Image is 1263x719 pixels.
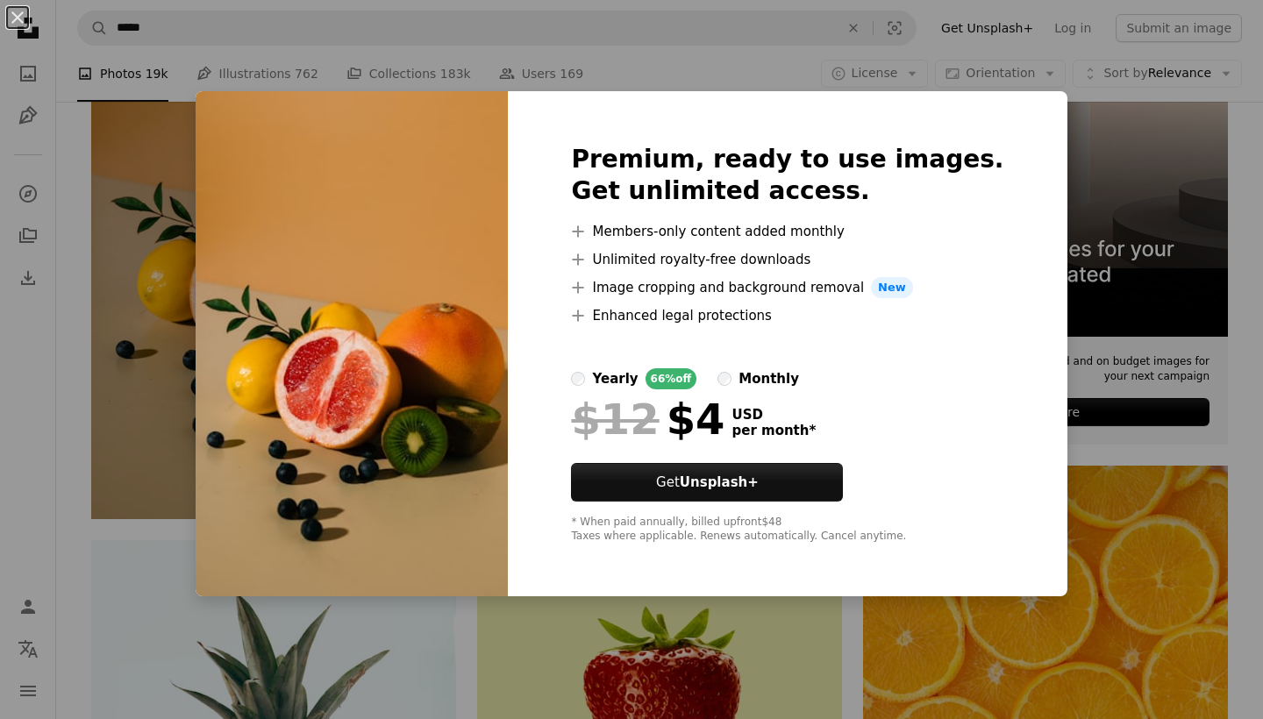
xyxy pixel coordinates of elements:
[680,474,759,490] strong: Unsplash+
[871,277,913,298] span: New
[571,249,1003,270] li: Unlimited royalty-free downloads
[571,305,1003,326] li: Enhanced legal protections
[571,396,724,442] div: $4
[571,396,659,442] span: $12
[739,368,799,389] div: monthly
[571,372,585,386] input: yearly66%off
[731,423,816,438] span: per month *
[571,277,1003,298] li: Image cropping and background removal
[646,368,697,389] div: 66% off
[592,368,638,389] div: yearly
[571,221,1003,242] li: Members-only content added monthly
[717,372,731,386] input: monthly
[571,516,1003,544] div: * When paid annually, billed upfront $48 Taxes where applicable. Renews automatically. Cancel any...
[731,407,816,423] span: USD
[196,91,508,596] img: premium_photo-1671379086168-a5d018d583cf
[571,144,1003,207] h2: Premium, ready to use images. Get unlimited access.
[571,463,843,502] button: GetUnsplash+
